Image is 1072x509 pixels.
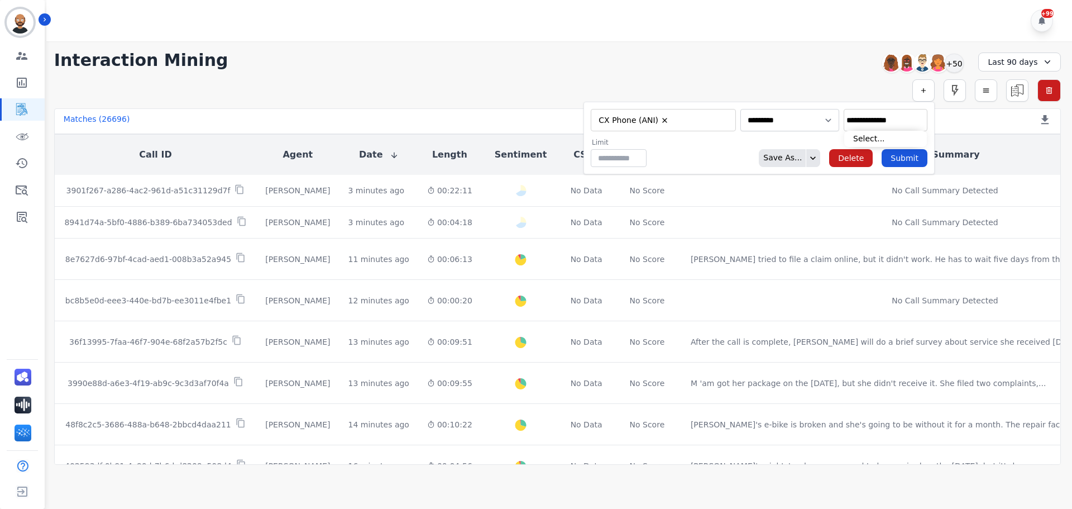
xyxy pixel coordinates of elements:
h1: Interaction Mining [54,50,228,70]
div: +50 [945,54,964,73]
ul: selected options [846,115,925,126]
div: No Score [630,378,665,389]
div: No Data [569,419,604,430]
img: Bordered avatar [7,9,33,36]
button: Agent [283,148,313,161]
button: Call Summary [910,148,979,161]
button: Delete [829,149,873,167]
ul: selected options [594,113,729,127]
li: CX Phone (ANI) [595,115,673,126]
button: Call ID [139,148,171,161]
div: Matches ( 26696 ) [64,113,130,129]
div: 3 minutes ago [348,185,405,196]
button: Sentiment [495,148,547,161]
div: [PERSON_NAME] [265,295,330,306]
div: 00:06:13 [427,254,472,265]
div: No Data [569,254,604,265]
div: 00:10:22 [427,419,472,430]
div: No Score [630,217,665,228]
p: 3990e88d-a6e3-4f19-ab9c-9c3d3af70f4a [68,378,229,389]
div: Last 90 days [978,53,1061,72]
div: M 'am got her package on the [DATE], but she didn't receive it. She filed two complaints, ... [691,378,1046,389]
div: 13 minutes ago [348,378,409,389]
div: [PERSON_NAME] [265,185,330,196]
div: [PERSON_NAME] [265,336,330,348]
li: Select... [844,131,927,147]
div: 00:04:56 [427,460,472,472]
div: No Score [630,295,665,306]
div: [PERSON_NAME] [265,254,330,265]
p: 8941d74a-5bf0-4886-b389-6ba734053ded [64,217,232,228]
div: Save As... [759,149,802,167]
div: No Data [569,336,604,348]
div: No Data [569,460,604,472]
div: 00:09:55 [427,378,472,389]
div: No Data [569,378,604,389]
p: 3901f267-a286-4ac2-961d-a51c31129d7f [66,185,231,196]
p: 402593df-0b91-4c90-b7b6-bd8209a508d4 [65,460,232,472]
label: Limit [592,138,647,147]
div: [PERSON_NAME] [265,460,330,472]
div: 00:00:20 [427,295,472,306]
div: No Score [630,254,665,265]
div: 12 minutes ago [348,295,409,306]
div: [PERSON_NAME] [265,217,330,228]
button: CSAT [573,148,599,161]
div: 00:04:18 [427,217,472,228]
div: 00:09:51 [427,336,472,348]
div: [PERSON_NAME] [265,378,330,389]
div: 3 minutes ago [348,217,405,228]
div: +99 [1041,9,1054,18]
div: 16 minutes ago [348,460,409,472]
div: No Data [569,185,604,196]
div: No Data [569,295,604,306]
button: Length [432,148,467,161]
div: 11 minutes ago [348,254,409,265]
div: No Data [569,217,604,228]
div: No Score [630,185,665,196]
div: 00:22:11 [427,185,472,196]
button: Submit [882,149,927,167]
div: 14 minutes ago [348,419,409,430]
div: No Score [630,336,665,348]
button: Remove CX Phone (ANI) [661,116,669,125]
div: [PERSON_NAME] [265,419,330,430]
p: bc8b5e0d-eee3-440e-bd7b-ee3011e4fbe1 [65,295,231,306]
div: No Score [630,460,665,472]
p: 36f13995-7faa-46f7-904e-68f2a57b2f5c [69,336,227,348]
p: 8e7627d6-97bf-4cad-aed1-008b3a52a945 [65,254,231,265]
div: No Score [630,419,665,430]
p: 48f8c2c5-3686-488a-b648-2bbcd4daa211 [65,419,231,430]
button: Date [359,148,399,161]
div: 13 minutes ago [348,336,409,348]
